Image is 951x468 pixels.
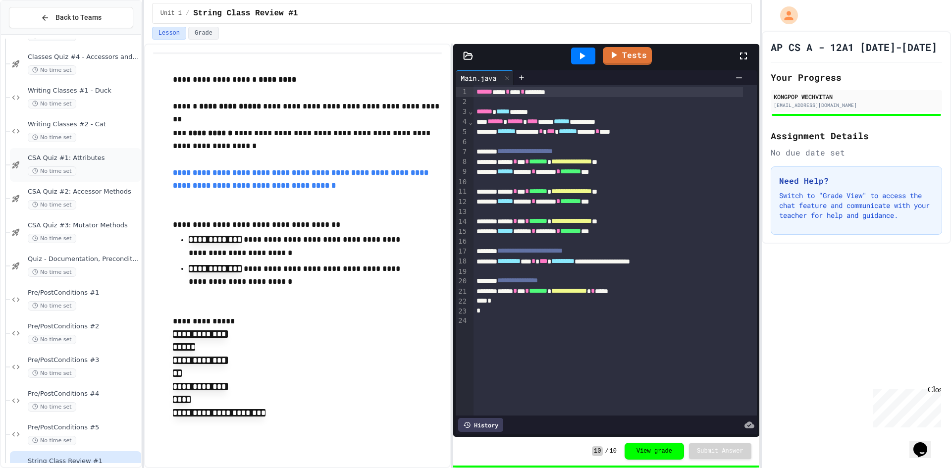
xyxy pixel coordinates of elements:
span: Submit Answer [697,447,743,455]
div: 11 [456,187,468,197]
div: 14 [456,217,468,227]
div: History [458,418,503,432]
div: 15 [456,227,468,237]
div: 23 [456,307,468,316]
button: Lesson [152,27,186,40]
span: No time set [28,436,76,445]
div: 17 [456,247,468,257]
div: 8 [456,157,468,167]
span: Fold line [468,107,473,115]
span: Writing Classes #1 - Duck [28,87,139,95]
div: KONGPOP WECHVITAN [774,92,939,101]
span: No time set [28,133,76,142]
div: 24 [456,316,468,326]
a: Tests [603,47,652,65]
span: Unit 1 [160,9,182,17]
span: No time set [28,99,76,108]
span: Pre/PostConditions #2 [28,322,139,331]
span: Fold line [468,118,473,126]
span: CSA Quiz #2: Accessor Methods [28,188,139,196]
span: No time set [28,368,76,378]
span: CSA Quiz #1: Attributes [28,154,139,162]
div: No due date set [771,147,942,158]
div: 21 [456,287,468,297]
h1: AP CS A - 12A1 [DATE]-[DATE] [771,40,937,54]
div: 7 [456,147,468,157]
div: [EMAIL_ADDRESS][DOMAIN_NAME] [774,102,939,109]
span: 10 [610,447,617,455]
p: Switch to "Grade View" to access the chat feature and communicate with your teacher for help and ... [779,191,934,220]
div: 6 [456,137,468,147]
div: 16 [456,237,468,247]
span: String Class Review #1 [28,457,139,466]
button: Back to Teams [9,7,133,28]
span: Back to Teams [55,12,102,23]
div: 4 [456,117,468,127]
span: Pre/PostConditions #5 [28,423,139,432]
span: Writing Classes #2 - Cat [28,120,139,129]
div: Chat with us now!Close [4,4,68,63]
span: No time set [28,402,76,412]
div: 9 [456,167,468,177]
span: Quiz - Documentation, Preconditions and Postconditions [28,255,139,263]
div: 10 [456,177,468,187]
span: Pre/PostConditions #3 [28,356,139,364]
span: No time set [28,166,76,176]
div: 3 [456,107,468,117]
span: Classes Quiz #4 - Accessors and Mutators [28,53,139,61]
span: String Class Review #1 [193,7,298,19]
div: 1 [456,87,468,97]
button: Submit Answer [689,443,751,459]
h3: Need Help? [779,175,934,187]
span: / [186,9,189,17]
div: 20 [456,276,468,286]
span: No time set [28,301,76,311]
div: 22 [456,297,468,307]
span: No time set [28,234,76,243]
h2: Your Progress [771,70,942,84]
div: 18 [456,257,468,266]
div: 12 [456,197,468,207]
div: 2 [456,97,468,107]
div: My Account [770,4,800,27]
span: No time set [28,267,76,277]
button: Grade [188,27,219,40]
span: 10 [592,446,603,456]
h2: Assignment Details [771,129,942,143]
div: 19 [456,267,468,277]
div: Main.java [456,70,514,85]
iframe: chat widget [869,385,941,427]
iframe: chat widget [909,428,941,458]
span: / [605,447,608,455]
div: 5 [456,127,468,137]
span: Pre/PostConditions #4 [28,390,139,398]
button: View grade [625,443,684,460]
span: Pre/PostConditions #1 [28,289,139,297]
span: No time set [28,335,76,344]
span: CSA Quiz #3: Mutator Methods [28,221,139,230]
div: Main.java [456,73,501,83]
div: 13 [456,207,468,217]
span: No time set [28,200,76,209]
span: No time set [28,65,76,75]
